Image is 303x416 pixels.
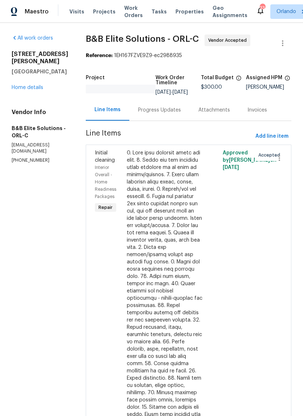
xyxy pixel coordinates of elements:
[12,109,68,116] h4: Vendor Info
[155,90,171,95] span: [DATE]
[151,9,167,14] span: Tasks
[198,106,230,114] div: Attachments
[246,85,291,90] div: [PERSON_NAME]
[276,8,296,15] span: Orlando
[223,150,276,170] span: Approved by [PERSON_NAME] on
[12,157,68,163] p: [PHONE_NUMBER]
[155,90,188,95] span: -
[236,75,242,85] span: The total cost of line items that have been proposed by Opendoor. This sum includes line items th...
[25,8,49,15] span: Maestro
[124,4,143,19] span: Work Orders
[223,165,239,170] span: [DATE]
[213,4,247,19] span: Geo Assignments
[86,52,291,59] div: 1EH167FZVE9Z9-ec2988935
[12,68,68,75] h5: [GEOGRAPHIC_DATA]
[246,75,282,80] h5: Assigned HPM
[95,165,116,199] span: Interior Overall - Home Readiness Packages
[255,132,288,141] span: Add line item
[12,125,68,139] h5: B&B Elite Solutions - ORL-C
[284,75,290,85] span: The hpm assigned to this work order.
[86,35,199,43] span: B&B Elite Solutions - ORL-C
[247,106,267,114] div: Invoices
[86,53,113,58] b: Reference:
[201,75,234,80] h5: Total Budget
[12,85,43,90] a: Home details
[86,75,105,80] h5: Project
[201,85,222,90] span: $300.00
[208,37,250,44] span: Vendor Accepted
[93,8,116,15] span: Projects
[94,106,121,113] div: Line Items
[96,204,116,211] span: Repair
[252,130,291,143] button: Add line item
[173,90,188,95] span: [DATE]
[175,8,204,15] span: Properties
[12,142,68,154] p: [EMAIL_ADDRESS][DOMAIN_NAME]
[86,130,252,143] span: Line Items
[69,8,84,15] span: Visits
[138,106,181,114] div: Progress Updates
[260,4,265,12] div: 33
[155,75,201,85] h5: Work Order Timeline
[12,36,53,41] a: All work orders
[258,152,283,159] span: Accepted
[95,150,115,163] span: Initial cleaning
[12,51,68,65] h2: [STREET_ADDRESS][PERSON_NAME]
